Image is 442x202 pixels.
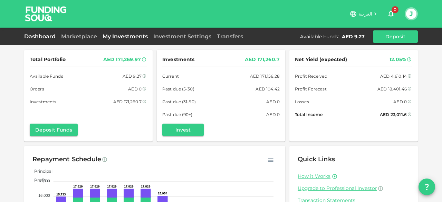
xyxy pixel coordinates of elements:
[266,98,280,105] div: AED 0
[162,111,193,118] span: Past due (90+)
[256,85,280,93] div: AED 104.42
[214,33,246,40] a: Transfers
[100,33,151,40] a: My Investments
[29,169,52,174] span: Principal
[58,33,100,40] a: Marketplace
[30,55,66,64] span: Total Portfolio
[30,98,56,105] span: Investments
[30,73,63,80] span: Available Funds
[29,177,46,183] span: Profit
[298,185,410,192] a: Upgrade to Professional Investor
[298,173,330,180] a: How it Works
[358,11,372,17] span: العربية
[250,73,280,80] div: AED 171,156.28
[38,179,50,183] tspan: 20,000
[384,7,398,21] button: 0
[392,6,398,13] span: 0
[123,73,142,80] div: AED 9.27
[295,85,327,93] span: Profit Forecast
[24,33,58,40] a: Dashboard
[162,55,194,64] span: Investments
[295,98,309,105] span: Losses
[113,98,142,105] div: AED 171,260.7
[406,9,416,19] button: J
[30,85,44,93] span: Orders
[419,179,435,195] button: question
[103,55,141,64] div: AED 171,269.97
[245,55,280,64] div: AED 171,260.7
[298,185,377,191] span: Upgrade to Professional Investor
[295,111,323,118] span: Total Income
[30,124,78,136] button: Deposit Funds
[128,85,142,93] div: AED 0
[162,124,204,136] button: Invest
[298,155,335,163] span: Quick Links
[151,33,214,40] a: Investment Settings
[390,55,406,64] div: 12.05%
[393,98,407,105] div: AED 0
[38,193,50,198] tspan: 16,000
[162,85,194,93] span: Past due (5-30)
[342,33,365,40] div: AED 9.27
[162,73,179,80] span: Current
[373,30,418,43] button: Deposit
[162,98,196,105] span: Past due (31-90)
[295,73,327,80] span: Profit Received
[32,154,101,165] div: Repayment Schedule
[295,55,347,64] span: Net Yield (expected)
[380,73,407,80] div: AED 4,610.14
[300,33,339,40] div: Available Funds :
[377,85,407,93] div: AED 18,401.46
[266,111,280,118] div: AED 0
[380,111,407,118] div: AED 23,011.6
